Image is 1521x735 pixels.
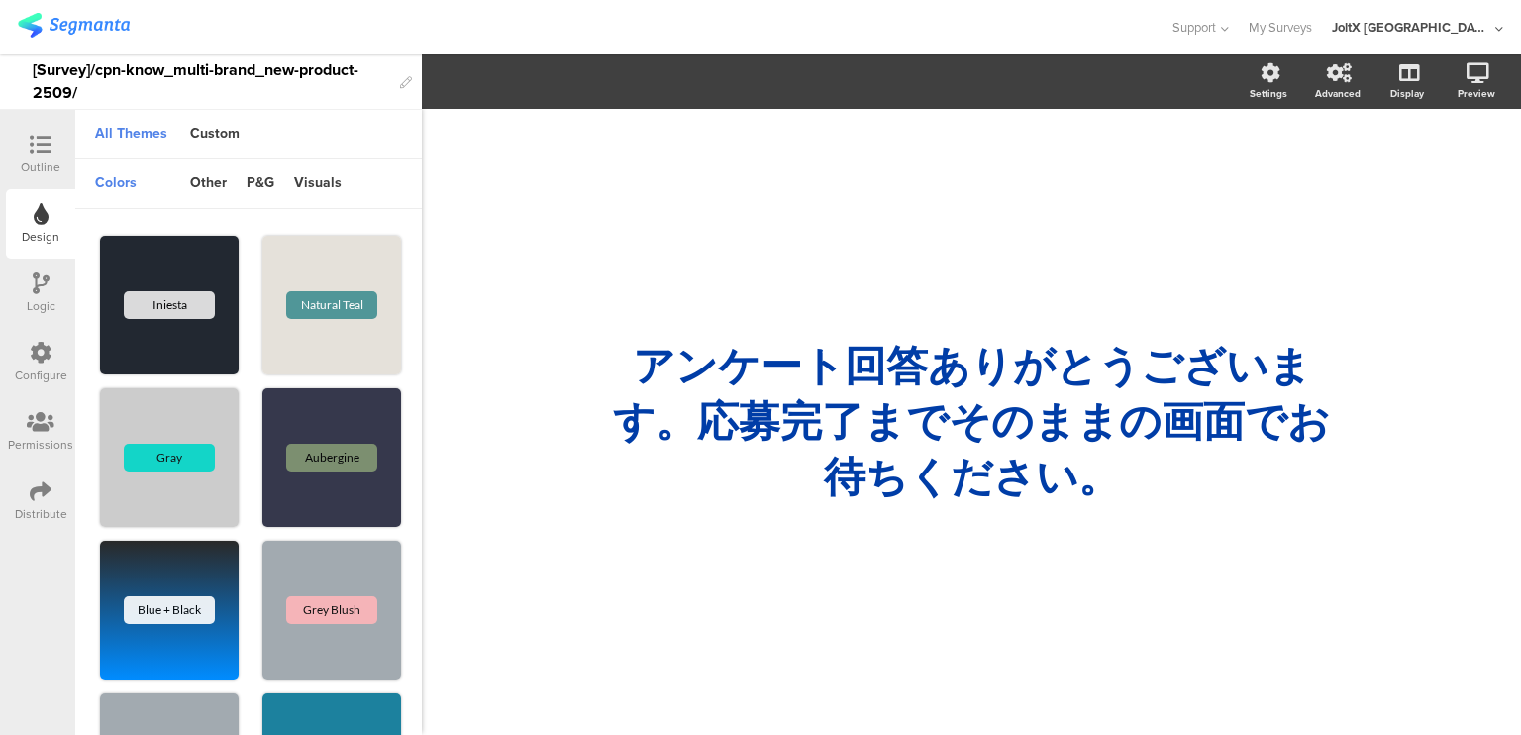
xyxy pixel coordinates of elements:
[124,291,215,319] div: Iniesta
[286,596,377,624] div: Grey Blush
[180,167,237,201] div: other
[605,339,1338,505] p: アンケート回答ありがとうございます。応募完了までそのままの画面でお待ちください。
[1315,86,1361,101] div: Advanced
[22,228,59,246] div: Design
[124,596,215,624] div: Blue + Black
[1172,18,1216,37] span: Support
[18,13,130,38] img: segmanta logo
[284,167,352,201] div: visuals
[85,167,147,201] div: colors
[1250,86,1287,101] div: Settings
[180,118,250,152] div: Custom
[286,291,377,319] div: Natural Teal
[1332,18,1490,37] div: JoltX [GEOGRAPHIC_DATA]
[1390,86,1424,101] div: Display
[15,367,67,384] div: Configure
[27,297,55,315] div: Logic
[33,54,390,109] div: [Survey]/cpn-know_multi-brand_new-product-2509/
[237,167,284,201] div: p&g
[85,118,177,152] div: All Themes
[124,444,215,472] div: Gray
[8,436,73,454] div: Permissions
[21,158,60,176] div: Outline
[1458,86,1495,101] div: Preview
[15,505,67,523] div: Distribute
[286,444,377,472] div: Aubergine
